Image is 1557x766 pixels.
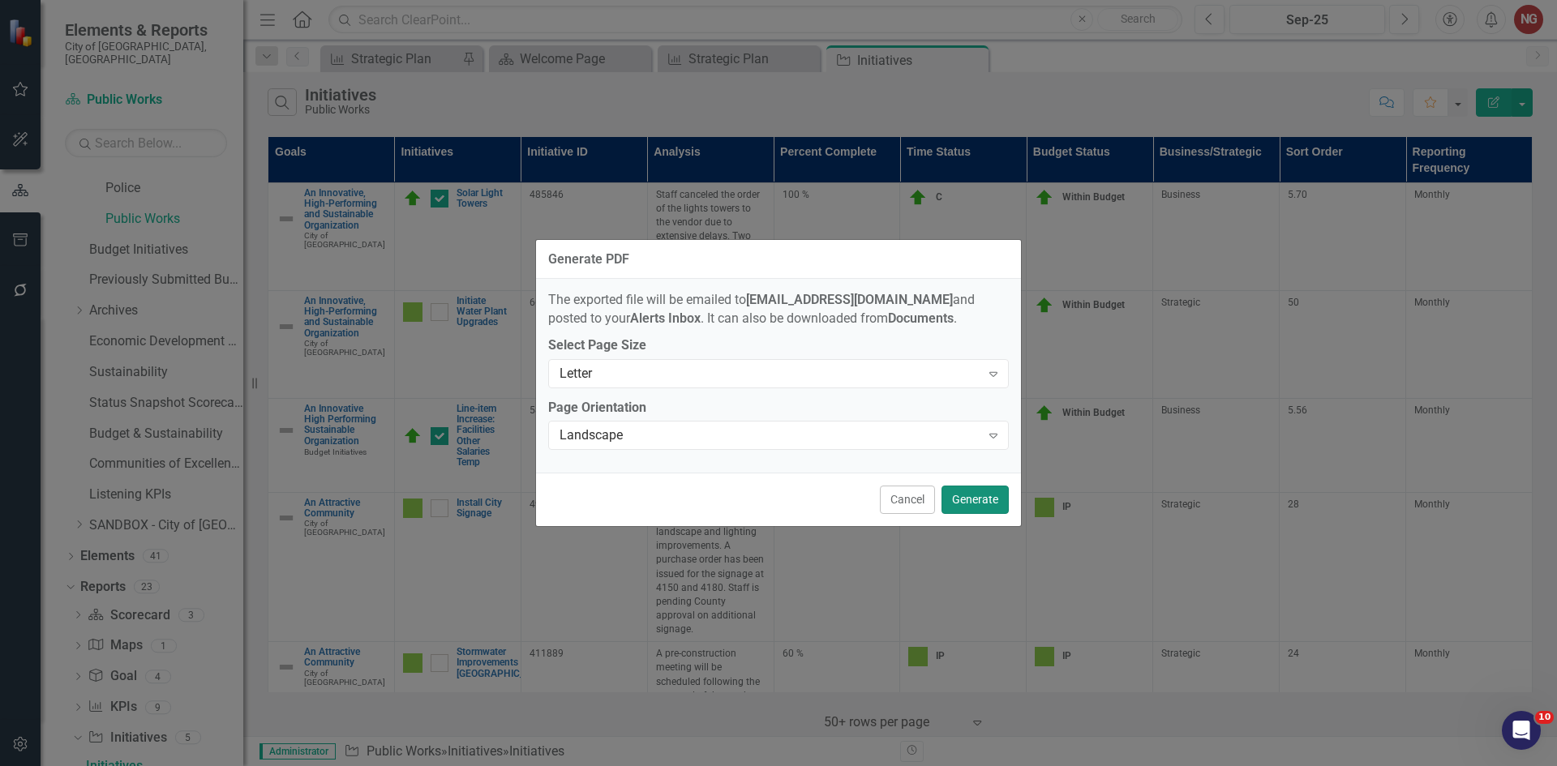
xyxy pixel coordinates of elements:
[1502,711,1541,750] iframe: Intercom live chat
[880,486,935,514] button: Cancel
[560,426,980,445] div: Landscape
[548,336,1009,355] label: Select Page Size
[548,292,975,326] span: The exported file will be emailed to and posted to your . It can also be downloaded from .
[941,486,1009,514] button: Generate
[1535,711,1554,724] span: 10
[548,252,629,267] div: Generate PDF
[746,292,953,307] strong: [EMAIL_ADDRESS][DOMAIN_NAME]
[560,364,980,383] div: Letter
[548,399,1009,417] label: Page Orientation
[630,310,701,326] strong: Alerts Inbox
[888,310,954,326] strong: Documents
